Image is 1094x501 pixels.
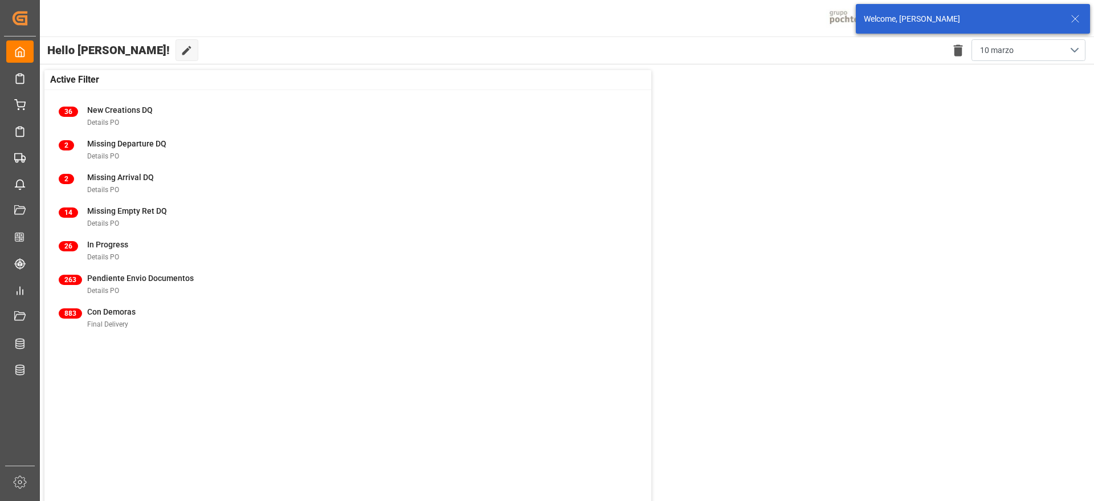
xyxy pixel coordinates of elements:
a: 2Missing Arrival DQDetails PO [59,172,637,195]
a: 883Con DemorasFinal Delivery [59,306,637,330]
span: 10 marzo [980,44,1014,56]
span: Details PO [87,219,119,227]
span: 883 [59,308,82,319]
a: 26In ProgressDetails PO [59,239,637,263]
button: open menu [971,39,1085,61]
a: 263Pendiente Envio DocumentosDetails PO [59,272,637,296]
span: Final Delivery [87,320,128,328]
span: New Creations DQ [87,105,153,115]
span: 2 [59,174,74,184]
span: Details PO [87,119,119,127]
a: 36New Creations DQDetails PO [59,104,637,128]
span: Active Filter [50,73,99,87]
span: Pendiente Envio Documentos [87,274,194,283]
span: Details PO [87,287,119,295]
span: 2 [59,140,74,150]
span: Details PO [87,253,119,261]
span: Missing Empty Ret DQ [87,206,167,215]
span: 14 [59,207,78,218]
div: Welcome, [PERSON_NAME] [864,13,1060,25]
span: Details PO [87,186,119,194]
span: Con Demoras [87,307,136,316]
a: 2Missing Departure DQDetails PO [59,138,637,162]
img: pochtecaImg.jpg_1689854062.jpg [826,9,882,28]
span: 26 [59,241,78,251]
span: Details PO [87,152,119,160]
span: 36 [59,107,78,117]
a: 14Missing Empty Ret DQDetails PO [59,205,637,229]
span: 263 [59,275,82,285]
span: Hello [PERSON_NAME]! [47,39,170,61]
span: Missing Departure DQ [87,139,166,148]
span: Missing Arrival DQ [87,173,154,182]
span: In Progress [87,240,128,249]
